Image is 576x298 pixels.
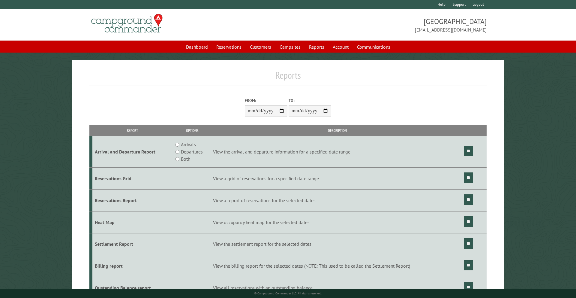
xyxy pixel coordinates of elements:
[212,233,463,255] td: View the settlement report for the selected dates
[182,41,211,53] a: Dashboard
[305,41,328,53] a: Reports
[173,125,212,136] th: Options
[92,233,173,255] td: Settlement Report
[92,168,173,190] td: Reservations Grid
[212,136,463,168] td: View the arrival and departure information for a specified date range
[212,211,463,233] td: View occupancy heat map for the selected dates
[181,141,196,148] label: Arrivals
[353,41,394,53] a: Communications
[289,98,331,103] label: To:
[212,168,463,190] td: View a grid of reservations for a specified date range
[89,12,164,35] img: Campground Commander
[92,211,173,233] td: Heat Map
[212,255,463,277] td: View the billing report for the selected dates (NOTE: This used to be called the Settlement Report)
[329,41,352,53] a: Account
[246,41,275,53] a: Customers
[92,136,173,168] td: Arrival and Departure Report
[212,125,463,136] th: Description
[181,148,203,155] label: Departures
[245,98,287,103] label: From:
[254,291,322,295] small: © Campground Commander LLC. All rights reserved.
[89,69,487,86] h1: Reports
[276,41,304,53] a: Campsites
[288,17,487,33] span: [GEOGRAPHIC_DATA] [EMAIL_ADDRESS][DOMAIN_NAME]
[92,125,173,136] th: Report
[212,189,463,211] td: View a report of reservations for the selected dates
[92,255,173,277] td: Billing report
[92,189,173,211] td: Reservations Report
[181,155,190,163] label: Both
[213,41,245,53] a: Reservations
